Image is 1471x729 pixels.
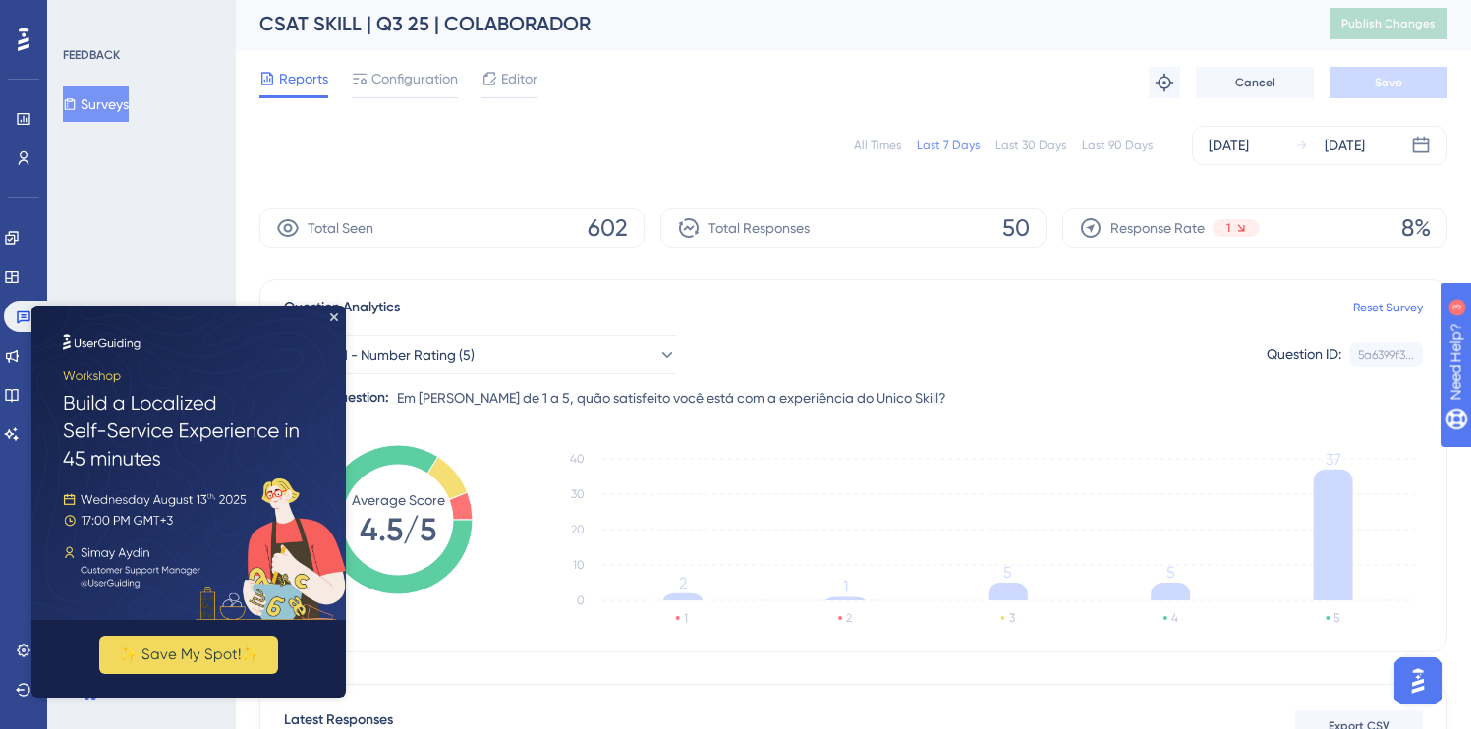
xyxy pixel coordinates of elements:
[1166,563,1175,582] tspan: 5
[46,5,123,28] span: Need Help?
[397,386,946,410] span: Em [PERSON_NAME] de 1 a 5, quão satisfeito você está com a experiência do Unico Skill?
[284,343,475,366] span: Question 1 - Number Rating (5)
[137,10,142,26] div: 3
[1341,16,1436,31] span: Publish Changes
[1333,611,1339,625] text: 5
[299,8,307,16] div: Close Preview
[308,216,373,240] span: Total Seen
[1002,212,1030,244] span: 50
[1325,134,1365,157] div: [DATE]
[371,67,458,90] span: Configuration
[573,558,585,572] tspan: 10
[1326,450,1341,469] tspan: 37
[571,523,585,536] tspan: 20
[1353,300,1423,315] a: Reset Survey
[588,212,628,244] span: 602
[1009,611,1015,625] text: 3
[1209,134,1249,157] div: [DATE]
[1235,75,1275,90] span: Cancel
[279,67,328,90] span: Reports
[284,335,677,374] button: Question 1 - Number Rating (5)
[917,138,980,153] div: Last 7 Days
[854,138,901,153] div: All Times
[1401,212,1431,244] span: 8%
[284,296,400,319] span: Question Analytics
[1003,563,1012,582] tspan: 5
[63,86,129,122] button: Surveys
[360,511,436,548] tspan: 4.5/5
[995,138,1066,153] div: Last 30 Days
[1082,138,1153,153] div: Last 90 Days
[1388,651,1447,710] iframe: UserGuiding AI Assistant Launcher
[1330,8,1447,39] button: Publish Changes
[1358,347,1414,363] div: 5a6399f3...
[570,452,585,466] tspan: 40
[259,10,1280,37] div: CSAT SKILL | Q3 25 | COLABORADOR
[68,330,247,368] button: ✨ Save My Spot!✨
[684,611,688,625] text: 1
[571,487,585,501] tspan: 30
[679,574,687,592] tspan: 2
[1110,216,1205,240] span: Response Rate
[352,492,445,508] tspan: Average Score
[1196,67,1314,98] button: Cancel
[63,47,120,63] div: FEEDBACK
[846,611,852,625] text: 2
[577,593,585,607] tspan: 0
[708,216,810,240] span: Total Responses
[1330,67,1447,98] button: Save
[501,67,537,90] span: Editor
[1226,220,1230,236] span: 1
[1267,342,1341,367] div: Question ID:
[1171,611,1178,625] text: 4
[1375,75,1402,90] span: Save
[843,577,848,595] tspan: 1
